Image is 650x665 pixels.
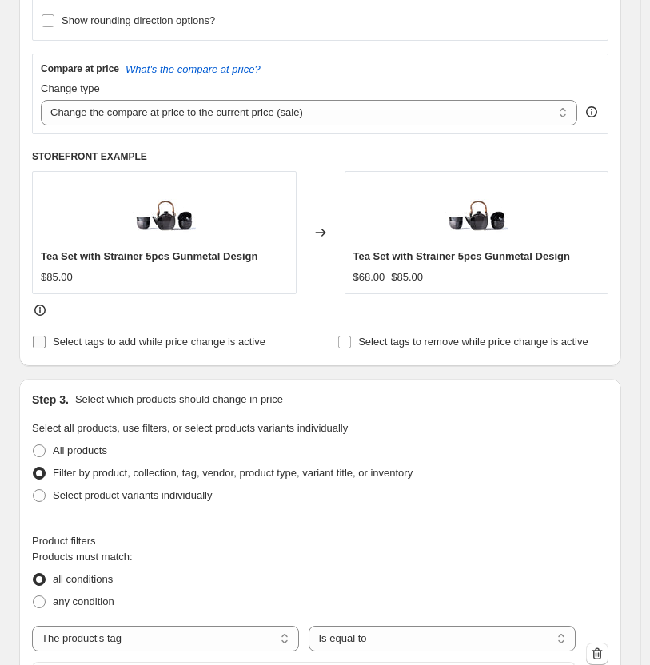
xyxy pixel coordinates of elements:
[53,467,413,479] span: Filter by product, collection, tag, vendor, product type, variant title, or inventory
[53,444,107,456] span: All products
[53,489,212,501] span: Select product variants individually
[358,336,588,348] span: Select tags to remove while price change is active
[62,14,215,26] span: Show rounding direction options?
[41,82,100,94] span: Change type
[32,150,608,163] h6: STOREFRONT EXAMPLE
[391,269,423,285] strike: $85.00
[53,336,265,348] span: Select tags to add while price change is active
[32,392,69,408] h2: Step 3.
[41,250,257,262] span: Tea Set with Strainer 5pcs Gunmetal Design
[353,250,570,262] span: Tea Set with Strainer 5pcs Gunmetal Design
[41,269,73,285] div: $85.00
[32,551,133,563] span: Products must match:
[75,392,283,408] p: Select which products should change in price
[53,573,113,585] span: all conditions
[126,63,261,75] button: What's the compare at price?
[32,533,608,549] div: Product filters
[41,62,119,75] h3: Compare at price
[584,104,600,120] div: help
[445,180,508,244] img: 1025-2_c5185-side-7-800px_80x.jpg
[353,269,385,285] div: $68.00
[32,422,348,434] span: Select all products, use filters, or select products variants individually
[53,595,114,607] span: any condition
[132,180,196,244] img: 1025-2_c5185-side-7-800px_80x.jpg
